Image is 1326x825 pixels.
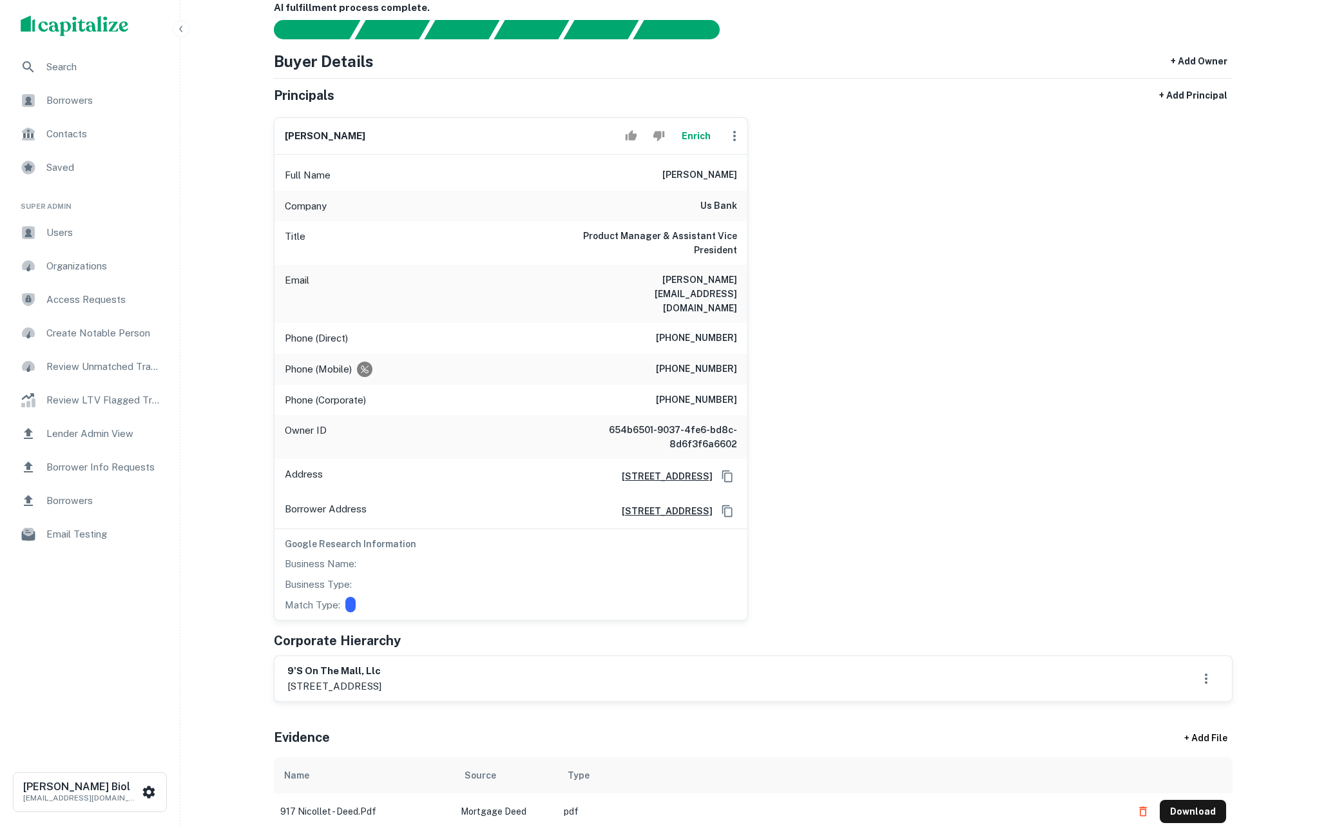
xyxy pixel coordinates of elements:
h6: [PERSON_NAME][EMAIL_ADDRESS][DOMAIN_NAME] [582,273,737,315]
button: + Add Owner [1166,50,1233,73]
h5: Principals [274,86,334,105]
p: Title [285,229,305,257]
a: Create Notable Person [10,318,169,349]
h5: Corporate Hierarchy [274,631,401,650]
a: Review LTV Flagged Transactions [10,385,169,416]
a: Search [10,52,169,82]
a: [STREET_ADDRESS] [611,469,713,483]
h6: Google Research Information [285,537,737,551]
h6: 654b6501-9037-4fe6-bd8c-8d6f3f6a6602 [582,423,737,451]
a: Borrowers [10,485,169,516]
span: Organizations [46,258,162,274]
img: capitalize-logo.png [21,15,129,36]
div: Documents found, AI parsing details... [424,20,499,39]
p: Email [285,273,309,315]
span: Borrowers [46,493,162,509]
span: Review LTV Flagged Transactions [46,393,162,408]
h6: Product Manager & Assistant Vice President [582,229,737,257]
span: Users [46,225,162,240]
div: AI fulfillment process complete. [633,20,735,39]
th: Name [274,757,454,793]
p: Match Type: [285,597,340,613]
div: Your request is received and processing... [354,20,430,39]
h6: [PHONE_NUMBER] [656,362,737,377]
div: Principals found, AI now looking for contact information... [494,20,569,39]
h6: [PERSON_NAME] [285,129,365,144]
span: Borrowers [46,93,162,108]
h5: Evidence [274,728,330,747]
div: Source [465,768,496,783]
span: Review Unmatched Transactions [46,359,162,374]
a: Borrower Info Requests [10,452,169,483]
a: Lender Admin View [10,418,169,449]
button: [PERSON_NAME] Biol[EMAIL_ADDRESS][DOMAIN_NAME] [13,772,167,812]
div: + Add File [1160,726,1251,750]
li: Super Admin [10,186,169,217]
span: Create Notable Person [46,325,162,341]
a: Borrowers [10,85,169,116]
h6: 9's on the mall, llc [287,664,381,679]
button: Reject [648,123,670,149]
h6: [PERSON_NAME] Biol [23,782,139,792]
span: Saved [46,160,162,175]
span: Lender Admin View [46,426,162,442]
p: [STREET_ADDRESS] [287,679,381,694]
p: Business Name: [285,556,356,572]
span: Access Requests [46,292,162,307]
p: Phone (Direct) [285,331,348,346]
a: Organizations [10,251,169,282]
div: Name [284,768,309,783]
h6: [PHONE_NUMBER] [656,331,737,346]
p: Company [285,199,327,214]
th: Source [454,757,557,793]
p: Borrower Address [285,501,367,521]
h6: [PERSON_NAME] [662,168,737,183]
p: Full Name [285,168,331,183]
p: Address [285,467,323,486]
button: Download [1160,800,1226,823]
a: Users [10,217,169,248]
span: Email Testing [46,527,162,542]
a: [STREET_ADDRESS] [611,504,713,518]
a: Email Testing [10,519,169,550]
p: Phone (Corporate) [285,393,366,408]
span: Borrower Info Requests [46,460,162,475]
button: Enrich [675,123,716,149]
h6: us bank [700,199,737,214]
a: Review Unmatched Transactions [10,351,169,382]
button: Copy Address [718,501,737,521]
span: Search [46,59,162,75]
h6: [PHONE_NUMBER] [656,393,737,408]
div: Type [568,768,590,783]
p: [EMAIL_ADDRESS][DOMAIN_NAME] [23,792,139,804]
iframe: Chat Widget [1262,722,1326,784]
p: Owner ID [285,423,327,451]
a: Saved [10,152,169,183]
span: Contacts [46,126,162,142]
div: Sending borrower request to AI... [258,20,355,39]
p: Business Type: [285,577,352,592]
div: Contacts [10,119,169,150]
button: Delete file [1131,801,1155,822]
h4: Buyer Details [274,50,374,73]
button: Accept [620,123,642,149]
div: Requests to not be contacted at this number [357,362,372,377]
button: + Add Principal [1154,84,1233,107]
a: Access Requests [10,284,169,315]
